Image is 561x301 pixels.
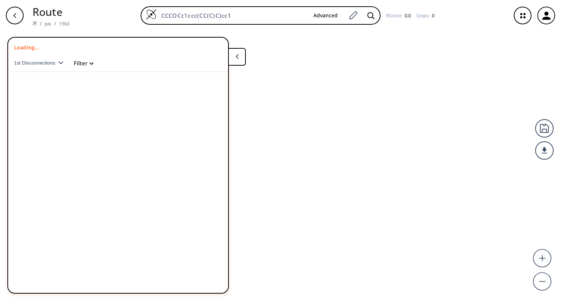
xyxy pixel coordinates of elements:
p: Loading... [14,44,39,51]
input: Enter SMILES [157,12,307,19]
button: Advanced [307,9,344,23]
div: Steps : [416,13,434,18]
button: Filter [69,60,93,66]
span: 1st Disconnections [14,60,58,66]
button: 1st Disconnections [14,54,69,72]
span: 0 [431,12,434,19]
a: Job [45,21,51,27]
li: / [54,20,56,27]
img: Spaya logo [32,21,37,25]
span: 0.0 [403,12,411,19]
a: 1563 [59,21,70,27]
li: / [40,20,42,27]
div: RScore : [386,13,411,18]
p: Route [32,4,69,20]
img: Logo Spaya [146,9,157,20]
